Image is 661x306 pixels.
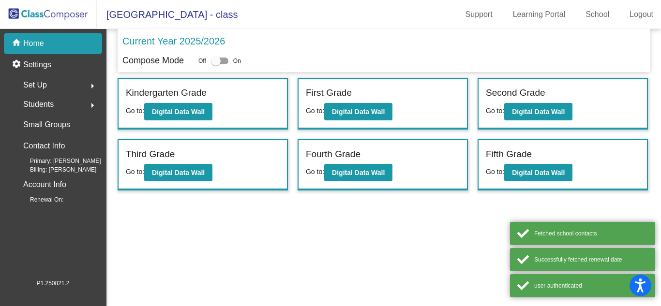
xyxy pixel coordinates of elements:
[126,107,144,115] span: Go to:
[144,164,212,181] button: Digital Data Wall
[486,86,545,100] label: Second Grade
[23,59,51,71] p: Settings
[87,80,98,92] mat-icon: arrow_right
[233,57,241,65] span: On
[152,169,205,176] b: Digital Data Wall
[198,57,206,65] span: Off
[12,38,23,49] mat-icon: home
[126,147,175,161] label: Third Grade
[578,7,617,22] a: School
[23,139,65,153] p: Contact Info
[122,34,225,48] p: Current Year 2025/2026
[152,108,205,116] b: Digital Data Wall
[306,107,324,115] span: Go to:
[486,168,504,175] span: Go to:
[87,100,98,111] mat-icon: arrow_right
[324,164,392,181] button: Digital Data Wall
[324,103,392,120] button: Digital Data Wall
[512,169,565,176] b: Digital Data Wall
[23,178,66,191] p: Account Info
[306,147,361,161] label: Fourth Grade
[23,78,47,92] span: Set Up
[534,255,648,264] div: Successfully fetched renewal date
[306,168,324,175] span: Go to:
[504,103,572,120] button: Digital Data Wall
[458,7,500,22] a: Support
[122,54,184,67] p: Compose Mode
[23,118,70,131] p: Small Groups
[12,59,23,71] mat-icon: settings
[144,103,212,120] button: Digital Data Wall
[126,168,144,175] span: Go to:
[512,108,565,116] b: Digital Data Wall
[534,229,648,238] div: Fetched school contacts
[505,7,573,22] a: Learning Portal
[15,165,96,174] span: Billing: [PERSON_NAME]
[23,38,44,49] p: Home
[97,7,238,22] span: [GEOGRAPHIC_DATA] - class
[332,108,385,116] b: Digital Data Wall
[486,107,504,115] span: Go to:
[622,7,661,22] a: Logout
[15,157,101,165] span: Primary: [PERSON_NAME]
[306,86,352,100] label: First Grade
[126,86,207,100] label: Kindergarten Grade
[534,281,648,290] div: user authenticated
[332,169,385,176] b: Digital Data Wall
[486,147,532,161] label: Fifth Grade
[23,98,54,111] span: Students
[15,195,63,204] span: Renewal On:
[504,164,572,181] button: Digital Data Wall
